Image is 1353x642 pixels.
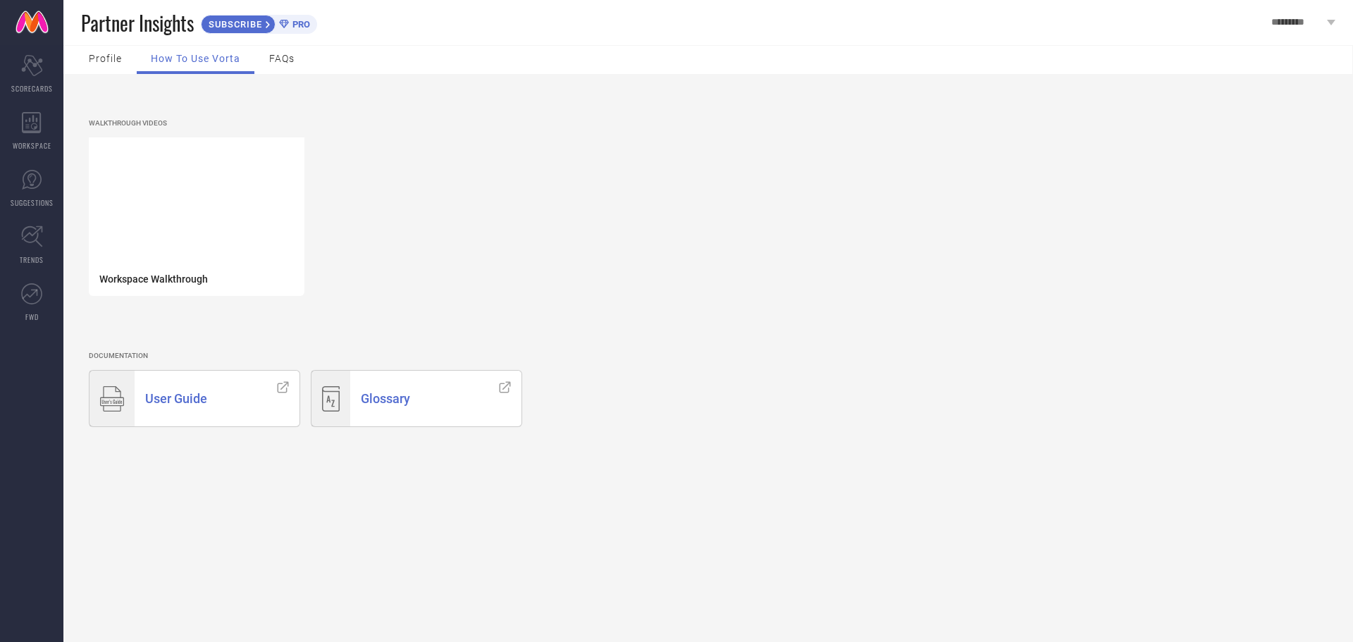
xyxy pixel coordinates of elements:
[89,137,304,259] iframe: YouTube video player
[361,391,410,406] span: Glossary
[311,370,522,427] a: Glossary
[145,391,207,406] span: User Guide
[89,53,122,64] span: Profile
[89,370,300,427] a: User Guide
[11,197,54,208] span: SUGGESTIONS
[289,19,310,30] span: PRO
[99,273,208,285] span: Workspace Walkthrough
[89,352,1352,359] div: DOCUMENTATION
[202,19,266,30] span: SUBSCRIBE
[25,311,39,322] span: FWD
[13,140,51,151] span: WORKSPACE
[269,53,295,64] span: FAQs
[201,11,317,34] a: SUBSCRIBEPRO
[20,254,44,265] span: TRENDS
[11,83,53,94] span: SCORECARDS
[151,53,240,64] span: How to use Vorta
[89,119,1352,127] div: WALKTHROUGH VIDEOS
[81,8,194,37] span: Partner Insights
